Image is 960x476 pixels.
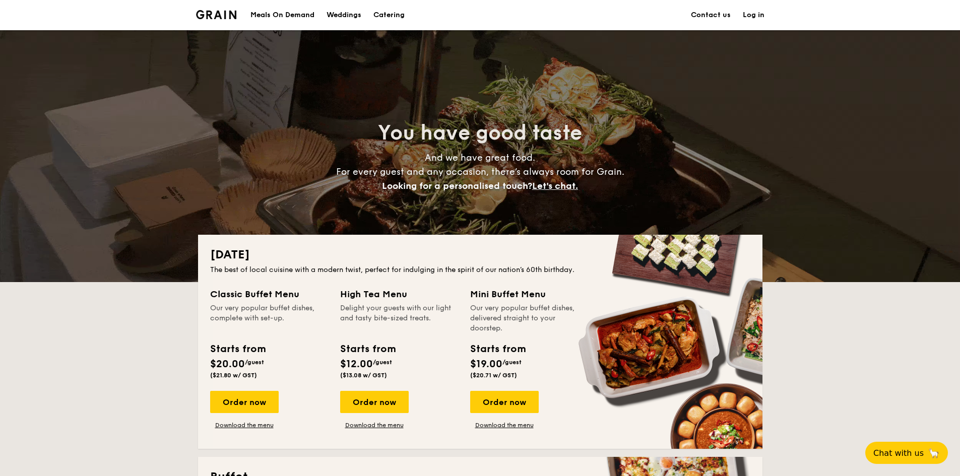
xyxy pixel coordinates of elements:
[210,391,279,413] div: Order now
[340,287,458,301] div: High Tea Menu
[928,447,940,459] span: 🦙
[210,287,328,301] div: Classic Buffet Menu
[470,372,517,379] span: ($20.71 w/ GST)
[340,372,387,379] span: ($13.08 w/ GST)
[210,372,257,379] span: ($21.80 w/ GST)
[502,359,522,366] span: /guest
[340,391,409,413] div: Order now
[382,180,532,191] span: Looking for a personalised touch?
[865,442,948,464] button: Chat with us🦙
[210,421,279,429] a: Download the menu
[373,359,392,366] span: /guest
[470,391,539,413] div: Order now
[340,303,458,333] div: Delight your guests with our light and tasty bite-sized treats.
[210,247,750,263] h2: [DATE]
[336,152,624,191] span: And we have great food. For every guest and any occasion, there’s always room for Grain.
[210,265,750,275] div: The best of local cuisine with a modern twist, perfect for indulging in the spirit of our nation’...
[210,342,265,357] div: Starts from
[340,358,373,370] span: $12.00
[470,358,502,370] span: $19.00
[340,421,409,429] a: Download the menu
[470,287,588,301] div: Mini Buffet Menu
[210,303,328,333] div: Our very popular buffet dishes, complete with set-up.
[378,121,582,145] span: You have good taste
[532,180,578,191] span: Let's chat.
[340,342,395,357] div: Starts from
[210,358,245,370] span: $20.00
[873,448,924,458] span: Chat with us
[470,342,525,357] div: Starts from
[470,303,588,333] div: Our very popular buffet dishes, delivered straight to your doorstep.
[470,421,539,429] a: Download the menu
[245,359,264,366] span: /guest
[196,10,237,19] img: Grain
[196,10,237,19] a: Logotype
